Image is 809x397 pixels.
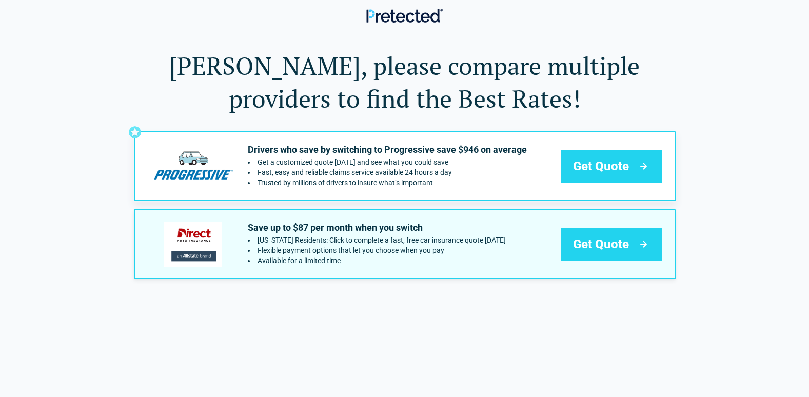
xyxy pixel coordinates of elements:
[248,158,527,166] li: Get a customized quote today and see what you could save
[248,246,506,254] li: Flexible payment options that let you choose when you pay
[573,236,629,252] span: Get Quote
[248,168,527,176] li: Fast, easy and reliable claims service available 24 hours a day
[248,256,506,265] li: Available for a limited time
[134,49,676,115] h1: [PERSON_NAME], please compare multiple providers to find the Best Rates!
[248,144,527,156] p: Drivers who save by switching to Progressive save $946 on average
[248,178,527,187] li: Trusted by millions of drivers to insure what’s important
[134,209,676,279] a: directauto's logoSave up to $87 per month when you switch[US_STATE] Residents: Click to complete ...
[147,144,240,188] img: progressive's logo
[248,236,506,244] li: Illinois Residents: Click to complete a fast, free car insurance quote today
[147,222,240,267] img: directauto's logo
[134,131,676,201] a: progressive's logoDrivers who save by switching to Progressive save $946 on averageGet a customiz...
[248,222,506,234] p: Save up to $87 per month when you switch
[573,158,629,174] span: Get Quote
